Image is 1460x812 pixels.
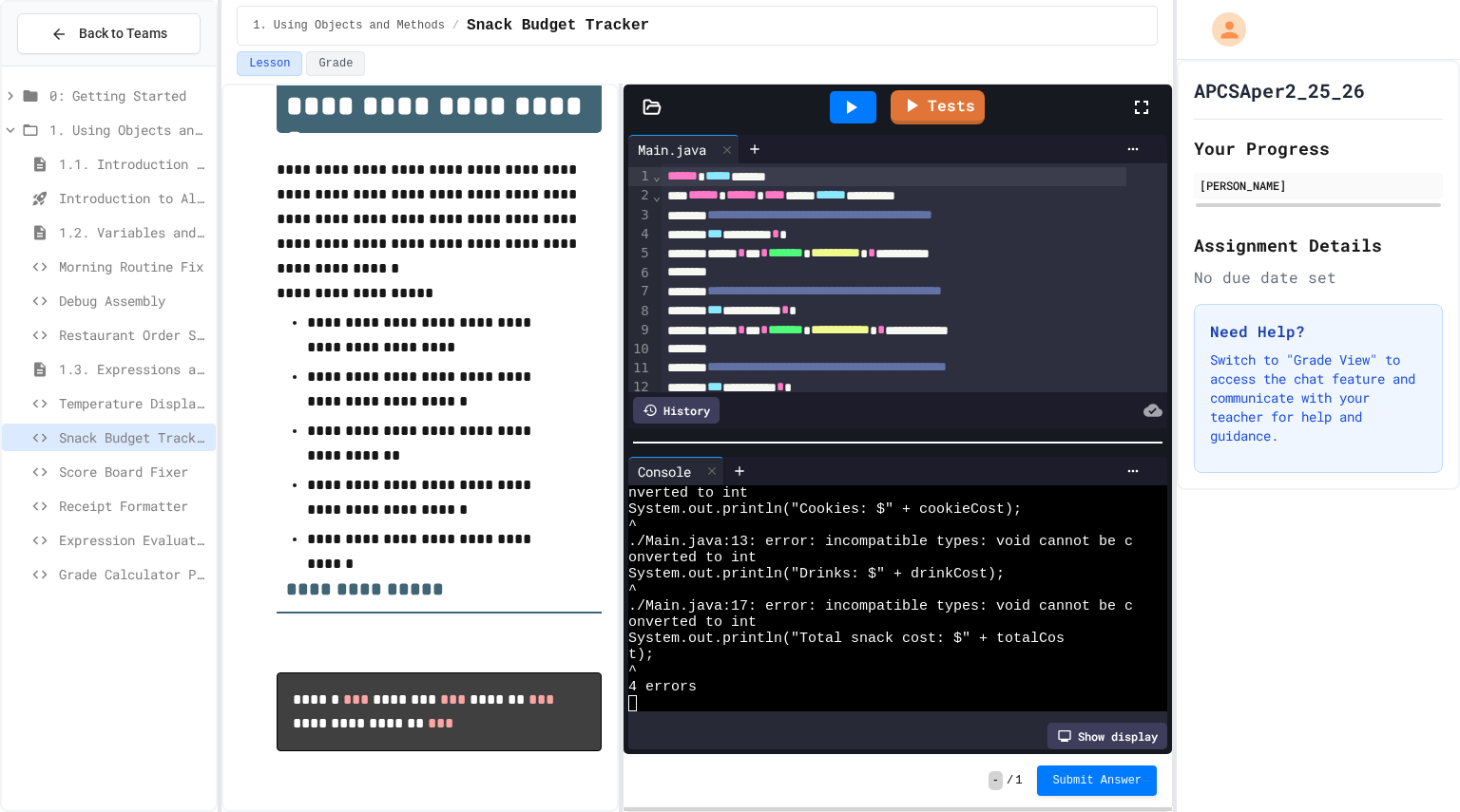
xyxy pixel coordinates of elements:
[59,325,208,345] span: Restaurant Order System
[1192,8,1251,51] div: My Account
[652,168,662,183] span: Fold line
[1007,773,1013,788] span: /
[652,188,662,203] span: Fold line
[59,188,208,208] span: Introduction to Algorithms, Programming, and Compilers
[1047,723,1167,749] div: Show display
[628,135,740,163] div: Main.java
[59,291,208,311] span: Debug Assembly
[59,427,208,447] span: Snack Budget Tracker
[628,378,652,397] div: 12
[59,359,208,379] span: 1.3. Expressions and Output [New]
[59,222,208,242] span: 1.2. Variables and Data Types
[628,457,724,485] div: Console
[628,631,1065,647] span: System.out.println("Total snack cost: $" + totalCos
[891,90,985,124] a: Tests
[1015,773,1022,788] span: 1
[628,663,637,679] span: ^
[59,154,208,174] span: 1.1. Introduction to Algorithms, Programming, and Compilers
[628,206,652,225] div: 3
[628,550,757,566] span: onverted to int
[1200,177,1437,194] div: [PERSON_NAME]
[1194,232,1443,258] h2: Assignment Details
[628,340,652,359] div: 10
[628,140,716,160] div: Main.java
[628,359,652,378] div: 11
[467,14,649,37] span: Snack Budget Tracker
[628,302,652,321] div: 8
[628,244,652,263] div: 5
[1037,765,1157,796] button: Submit Answer
[628,485,748,501] span: nverted to int
[628,462,701,482] div: Console
[628,614,757,631] span: onverted to int
[452,18,459,33] span: /
[628,501,1022,518] span: System.out.println("Cookies: $" + cookieCost);
[306,51,365,76] button: Grade
[49,120,208,140] span: 1. Using Objects and Methods
[17,13,201,54] button: Back to Teams
[628,582,637,598] span: ^
[79,24,167,44] span: Back to Teams
[59,393,208,413] span: Temperature Display Fix
[628,566,1005,582] span: System.out.println("Drinks: $" + drinkCost);
[1194,266,1443,289] div: No due date set
[989,771,1003,790] span: -
[1194,77,1365,104] h1: APCSAper2_25_26
[628,647,654,663] span: t);
[49,85,208,105] span: 0: Getting Started
[253,18,445,33] span: 1. Using Objects and Methods
[628,282,652,301] div: 7
[628,534,1133,550] span: ./Main.java:13: error: incompatible types: void cannot be c
[628,167,652,186] div: 1
[1210,350,1427,445] p: Switch to "Grade View" to access the chat feature and communicate with your teacher for help and ...
[59,530,208,550] span: Expression Evaluator Fix
[59,462,208,482] span: Score Board Fixer
[628,264,652,283] div: 6
[59,496,208,516] span: Receipt Formatter
[628,186,652,205] div: 2
[1194,135,1443,161] h2: Your Progress
[628,321,652,340] div: 9
[237,51,302,76] button: Lesson
[59,564,208,584] span: Grade Calculator Pro
[628,225,652,244] div: 4
[59,256,208,276] span: Morning Routine Fix
[628,598,1133,614] span: ./Main.java:17: error: incompatible types: void cannot be c
[633,397,720,424] div: History
[628,679,697,695] span: 4 errors
[628,518,637,534] span: ^
[1052,773,1142,788] span: Submit Answer
[1210,320,1427,343] h3: Need Help?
